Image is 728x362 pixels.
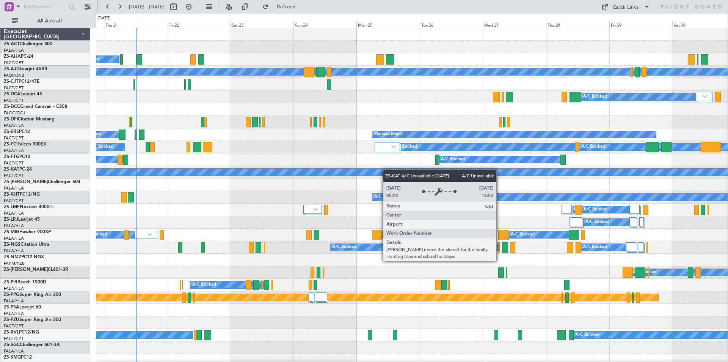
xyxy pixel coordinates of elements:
[4,205,53,209] a: ZS-LMFNextant 400XTi
[4,343,20,347] span: ZS-SGC
[4,98,24,103] a: FACT/CPT
[393,141,417,153] div: A/C Booked
[4,67,47,71] a: ZS-AJDLearjet 45XR
[20,18,80,24] span: All Aircraft
[4,311,24,316] a: FALA/HLA
[4,318,19,322] span: ZS-PZU
[259,1,304,13] button: Refresh
[4,261,25,266] a: FAPM/PZB
[613,4,639,11] div: Quick Links
[167,21,230,28] div: Fri 22
[4,255,21,259] span: ZS-NMZ
[97,15,110,22] div: [DATE]
[4,223,24,229] a: FALA/HLA
[483,21,546,28] div: Wed 27
[4,167,32,172] a: ZS-KATPC-24
[4,104,20,109] span: ZS-DCC
[374,191,406,203] div: A/C Unavailable
[4,73,24,78] a: FAOR/JNB
[4,318,61,322] a: ZS-PZUSuper King Air 200
[546,21,609,28] div: Thu 28
[4,198,24,204] a: FACT/CPT
[4,130,30,134] a: ZS-ERSPC12
[147,233,152,236] img: arrow-gray.svg
[4,248,24,254] a: FALA/HLA
[4,180,48,184] span: ZS-[PERSON_NAME]
[4,217,18,222] span: ZS-LRJ
[4,286,24,291] a: FALA/HLA
[4,230,19,234] span: ZS-MIG
[4,42,20,46] span: ZS-ACT
[4,155,19,159] span: ZS-FTG
[4,47,24,53] a: FALA/HLA
[4,292,61,297] a: ZS-PPGSuper King Air 200
[8,15,82,27] button: All Aircraft
[4,305,19,310] span: ZS-PSA
[4,54,21,59] span: ZS-AHA
[4,280,17,285] span: ZS-PIR
[4,267,48,272] span: ZS-[PERSON_NAME]
[4,336,24,341] a: FACT/CPT
[333,242,356,253] div: A/C Booked
[420,21,483,28] div: Tue 26
[4,92,20,96] span: ZS-DCA
[4,192,20,197] span: ZS-KHT
[374,129,402,140] div: Planned Maint
[4,167,19,172] span: ZS-KAT
[313,208,318,211] img: arrow-gray.svg
[609,21,673,28] div: Fri 29
[356,21,420,28] div: Mon 25
[574,204,598,215] div: A/C Booked
[384,229,408,240] div: A/C Booked
[230,21,293,28] div: Sat 23
[4,79,39,84] a: ZS-CJTPC12/47E
[4,123,24,128] a: FALA/HLA
[4,305,41,310] a: ZS-PSALearjet 60
[4,104,67,109] a: ZS-DCCGrand Caravan - C208
[4,210,24,216] a: FALA/HLA
[703,95,707,98] img: arrow-gray.svg
[4,355,21,360] span: ZS-SMG
[511,229,535,240] div: A/C Booked
[4,242,49,247] a: ZS-NGSCitation Ultra
[4,110,25,116] a: FAGC/GCJ
[4,292,19,297] span: ZS-PPG
[4,42,52,46] a: ZS-ACTChallenger 300
[583,91,607,103] div: A/C Booked
[391,145,396,148] img: arrow-gray.svg
[4,267,68,272] a: ZS-[PERSON_NAME]CL601-3R
[293,21,357,28] div: Sun 24
[4,160,24,166] a: FACT/CPT
[4,255,44,259] a: ZS-NMZPC12 NGX
[4,217,40,222] a: ZS-LRJLearjet 45
[4,236,24,241] a: FALA/HLA
[4,135,24,141] a: FACT/CPT
[4,117,18,122] span: ZS-DFI
[441,242,465,253] div: A/C Booked
[4,355,32,360] a: ZS-SMGPC12
[4,192,40,197] a: ZS-KHTPC12/NG
[4,280,46,285] a: ZS-PIRBeech 1900D
[270,4,302,9] span: Refresh
[89,141,113,153] div: A/C Booked
[4,323,24,329] a: FACT/CPT
[4,155,30,159] a: ZS-FTGPC12
[4,92,42,96] a: ZS-DCALearjet 45
[4,117,55,122] a: ZS-DFICitation Mustang
[576,329,599,341] div: A/C Booked
[581,141,605,153] div: A/C Booked
[4,67,20,71] span: ZS-AJD
[4,330,19,335] span: ZS-RVL
[104,21,167,28] div: Thu 21
[4,185,24,191] a: FALA/HLA
[584,204,607,215] div: A/C Booked
[192,279,216,291] div: A/C Booked
[4,142,17,147] span: ZS-FCI
[4,230,51,234] a: ZS-MIGHawker 900XP
[4,343,60,347] a: ZS-SGCChallenger 601-3A
[129,3,165,10] span: [DATE] - [DATE]
[4,54,33,59] a: ZS-AHAPC-24
[598,1,654,13] button: Quick Links
[4,142,46,147] a: ZS-FCIFalcon 900EX
[441,154,465,165] div: A/C Booked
